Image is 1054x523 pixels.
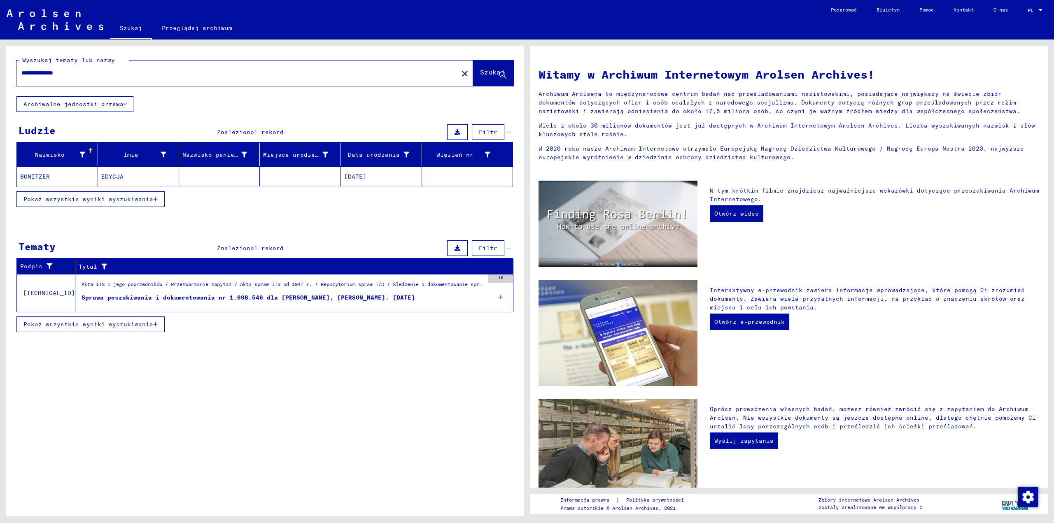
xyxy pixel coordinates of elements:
div: Tytuł [79,260,503,273]
a: Otwórz e-przewodnik [710,314,789,330]
font: Wyślij zapytanie [714,437,774,444]
button: Pokaż wszystkie wyniki wyszukiwania [16,191,165,207]
div: Więzień nr [425,148,503,161]
font: W 2020 roku nasze Archiwum Internetowe otrzymało Europejską Nagrodę Dziedzictwa Kulturowego / Nag... [539,145,1024,161]
button: Filtr [472,240,504,256]
a: Informacja prawna [560,496,616,504]
mat-header-cell: Data urodzenia [341,143,422,166]
font: Data urodzenia [348,151,400,158]
button: Archiwalne jednostki drzewa [16,96,133,112]
font: Pokaż wszystkie wyniki wyszukiwania [23,195,153,203]
font: Imię [124,151,138,158]
font: 1 rekord [254,244,284,252]
mat-header-cell: Imię [98,143,179,166]
font: Prawa autorskie © Arolsen Archives, 2021 [560,505,676,511]
font: Wiele z około 30 milionów dokumentów jest już dostępnych w Archiwum Internetowym Arolsen Archives... [539,122,1035,138]
a: Przeglądaj archiwum [152,18,242,38]
font: Więzień nr [436,151,473,158]
font: Informacja prawna [560,497,609,503]
font: W tym krótkim filmie znajdziesz najważniejsze wskazówki dotyczące przeszukiwania Archiwum Interne... [710,187,1039,203]
img: yv_logo.png [1000,493,1031,514]
font: 1 rekord [254,128,284,136]
img: Zmiana zgody [1018,487,1038,507]
img: eguide.jpg [539,280,697,386]
font: PL [1028,7,1033,13]
div: Zmiana zgody [1018,487,1038,507]
font: Sprawa poszukiwania i dokumentowania nr 1.698.546 dla [PERSON_NAME], [PERSON_NAME]. [DATE] [82,294,415,301]
font: Filtr [479,128,497,136]
font: Znaleziono [217,128,254,136]
a: Szukaj [110,18,152,40]
font: Ludzie [19,124,56,137]
font: Tematy [19,240,56,253]
button: Pokaż wszystkie wyniki wyszukiwania [16,316,165,332]
font: Szukaj [120,24,142,32]
font: Witamy w Archiwum Internetowym Arolsen Archives! [539,67,874,81]
font: Pokaż wszystkie wyniki wyszukiwania [23,321,153,328]
div: Miejsce urodzenia [263,148,340,161]
font: [TECHNICAL_ID] [23,289,75,297]
font: Zbiory internetowe Arolsen Archives [818,497,919,503]
font: Nazwisko panieńskie [182,151,253,158]
button: Szukaj [473,60,513,86]
font: | [616,496,620,504]
a: Otwórz wideo [710,205,763,222]
mat-header-cell: Miejsce urodzenia [260,143,341,166]
font: Otwórz e-przewodnik [714,318,785,325]
font: Podarować [831,7,857,13]
font: [DATE] [344,173,366,180]
font: Akta ITS i jego poprzedników / Przetwarzanie zapytań / Akta spraw ITS od 1947 r. / Repozytorium s... [82,281,834,287]
mat-header-cell: Nazwisko [17,143,98,166]
font: Miejsce urodzenia [263,151,326,158]
font: Pomoc [919,7,934,13]
font: Polityka prywatności [626,497,684,503]
div: Imię [101,148,179,161]
mat-icon: close [460,69,470,79]
mat-header-cell: Więzień nr [422,143,513,166]
font: Biuletyn [877,7,900,13]
a: Polityka prywatności [620,496,694,504]
font: Przeglądaj archiwum [162,24,232,32]
font: Znaleziono [217,244,254,252]
font: Nazwisko [35,151,65,158]
img: video.jpg [539,181,697,267]
font: Wyszukaj tematy lub nazwy [22,56,115,64]
div: Podpis [20,260,75,273]
font: Archiwalne jednostki drzewa [23,100,124,108]
font: Archiwum Arolsena to międzynarodowe centrum badań nad prześladowaniami nazistowskimi, posiadające... [539,90,1020,115]
font: BONITZER [20,173,50,180]
font: Kontakt [954,7,974,13]
font: Otwórz wideo [714,210,759,217]
a: Wyślij zapytanie [710,432,778,449]
font: Szukaj [480,68,505,76]
button: Filtr [472,124,504,140]
img: inquiries.jpg [539,399,697,505]
font: 18 [498,275,503,280]
button: Jasne [457,65,473,81]
div: Nazwisko [20,148,98,161]
font: Podpis [20,263,42,270]
img: Arolsen_neg.svg [7,9,103,30]
font: Interaktywny e-przewodnik zawiera informacje wprowadzające, które pomogą Ci zrozumieć dokumenty. ... [710,286,1025,311]
font: Tytuł [79,263,97,270]
mat-header-cell: Nazwisko panieńskie [179,143,260,166]
font: zostały zrealizowane we współpracy z [818,504,922,510]
font: Oprócz prowadzenia własnych badań, możesz również zwrócić się z zapytaniem do Archiwum Arolsen. N... [710,405,1036,430]
div: Data urodzenia [344,148,422,161]
div: Nazwisko panieńskie [182,148,260,161]
font: Filtr [479,244,497,252]
font: EDYCJA [101,173,124,180]
font: O nas [993,7,1008,13]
